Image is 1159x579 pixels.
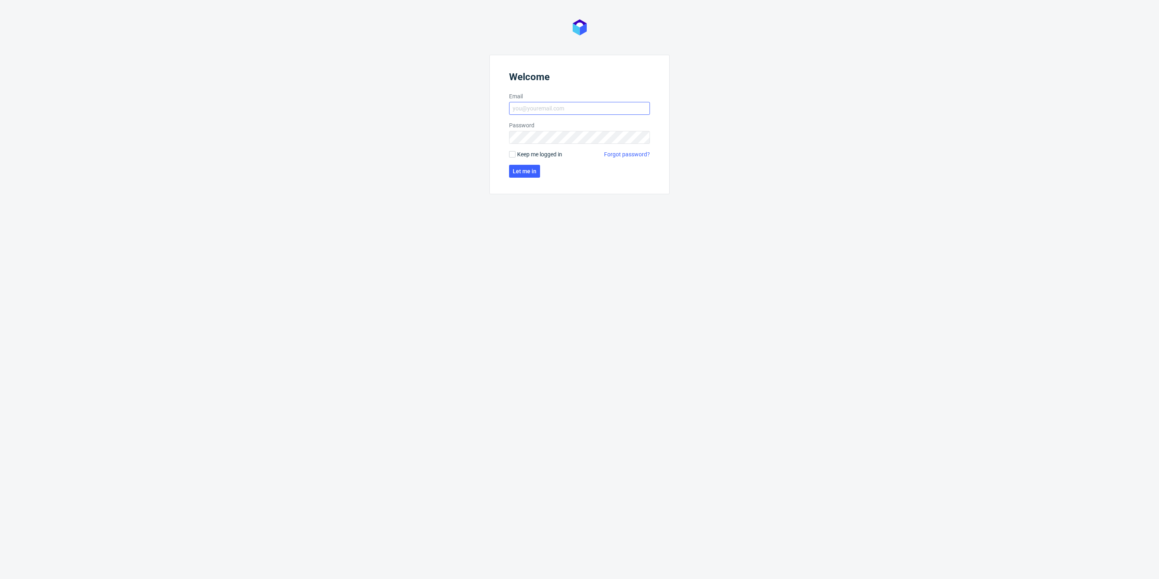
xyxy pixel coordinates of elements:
[509,71,650,86] header: Welcome
[509,102,650,115] input: you@youremail.com
[517,150,562,158] span: Keep me logged in
[509,121,650,129] label: Password
[604,150,650,158] a: Forgot password?
[513,168,536,174] span: Let me in
[509,165,540,178] button: Let me in
[509,92,650,100] label: Email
